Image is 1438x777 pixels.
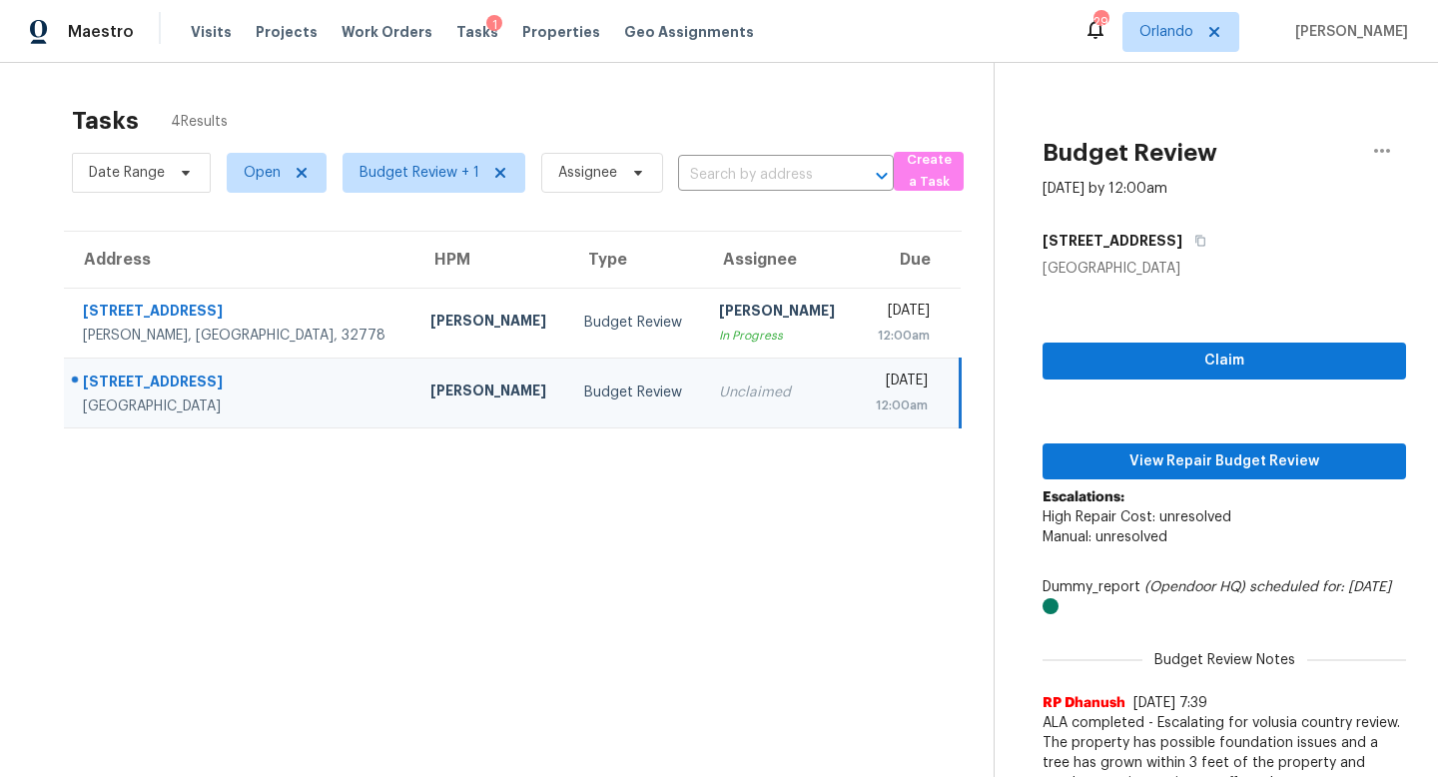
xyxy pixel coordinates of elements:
[342,22,432,42] span: Work Orders
[1043,530,1167,544] span: Manual: unresolved
[904,149,954,195] span: Create a Task
[1043,343,1406,380] button: Claim
[719,326,841,346] div: In Progress
[486,15,502,35] div: 1
[1059,349,1390,374] span: Claim
[68,22,134,42] span: Maestro
[1142,650,1307,670] span: Budget Review Notes
[1043,443,1406,480] button: View Repair Budget Review
[1059,449,1390,474] span: View Repair Budget Review
[1043,231,1182,251] h5: [STREET_ADDRESS]
[872,395,928,415] div: 12:00am
[719,383,841,402] div: Unclaimed
[83,372,398,396] div: [STREET_ADDRESS]
[624,22,754,42] span: Geo Assignments
[522,22,600,42] span: Properties
[171,112,228,132] span: 4 Results
[430,381,552,405] div: [PERSON_NAME]
[703,232,857,288] th: Assignee
[856,232,960,288] th: Due
[89,163,165,183] span: Date Range
[558,163,617,183] span: Assignee
[1144,580,1245,594] i: (Opendoor HQ)
[456,25,498,39] span: Tasks
[256,22,318,42] span: Projects
[678,160,838,191] input: Search by address
[872,301,929,326] div: [DATE]
[64,232,414,288] th: Address
[872,326,929,346] div: 12:00am
[584,383,687,402] div: Budget Review
[1043,490,1124,504] b: Escalations:
[894,152,964,191] button: Create a Task
[1043,693,1125,713] span: RP Dhanush
[72,111,139,131] h2: Tasks
[568,232,703,288] th: Type
[1133,696,1207,710] span: [DATE] 7:39
[83,301,398,326] div: [STREET_ADDRESS]
[1182,223,1209,259] button: Copy Address
[868,162,896,190] button: Open
[1093,12,1107,32] div: 29
[359,163,479,183] span: Budget Review + 1
[244,163,281,183] span: Open
[1043,577,1406,617] div: Dummy_report
[414,232,568,288] th: HPM
[83,326,398,346] div: [PERSON_NAME], [GEOGRAPHIC_DATA], 32778
[719,301,841,326] div: [PERSON_NAME]
[83,396,398,416] div: [GEOGRAPHIC_DATA]
[1043,259,1406,279] div: [GEOGRAPHIC_DATA]
[1287,22,1408,42] span: [PERSON_NAME]
[1043,143,1217,163] h2: Budget Review
[1249,580,1391,594] i: scheduled for: [DATE]
[872,371,928,395] div: [DATE]
[1043,179,1167,199] div: [DATE] by 12:00am
[1043,510,1231,524] span: High Repair Cost: unresolved
[1139,22,1193,42] span: Orlando
[191,22,232,42] span: Visits
[430,311,552,336] div: [PERSON_NAME]
[584,313,687,333] div: Budget Review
